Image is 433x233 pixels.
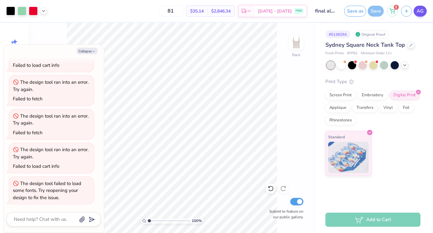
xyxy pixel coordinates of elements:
[325,30,350,38] div: # 513829A
[361,51,392,56] span: Minimum Order: 12 +
[414,6,427,17] a: AG
[328,134,345,140] span: Standard
[417,8,424,15] span: AG
[379,103,397,113] div: Vinyl
[325,51,344,56] span: Fresh Prints
[354,30,389,38] div: Original Proof
[77,48,98,54] button: Collapse
[389,91,420,100] div: Digital Print
[399,103,414,113] div: Foil
[13,79,88,93] div: The design tool ran into an error. Try again.
[292,52,300,58] div: Back
[325,78,420,85] div: Print Type
[13,146,88,160] div: The design tool ran into an error. Try again.
[325,103,350,113] div: Applique
[258,8,292,14] span: [DATE] - [DATE]
[347,51,358,56] span: # FP82
[190,8,204,14] span: $35.14
[325,41,405,49] span: Sydney Square Neck Tank Top
[325,116,356,125] div: Rhinestones
[394,5,399,10] span: 1
[266,209,303,220] label: Submit to feature on our public gallery.
[328,142,369,173] img: Standard
[325,91,356,100] div: Screen Print
[290,36,302,49] img: Back
[13,113,88,126] div: The design tool ran into an error. Try again.
[358,91,388,100] div: Embroidery
[296,9,302,13] span: FREE
[13,62,59,68] div: Failed to load cart info
[352,103,377,113] div: Transfers
[13,163,59,169] div: Failed to load cart info
[192,218,202,224] span: 100 %
[158,5,183,17] input: – –
[344,6,366,17] button: Save as
[13,96,43,102] div: Failed to fetch
[13,130,43,136] div: Failed to fetch
[211,8,231,14] span: $2,846.34
[310,5,341,17] input: Untitled Design
[13,180,81,201] div: The design tool failed to load some fonts. Try reopening your design to fix the issue.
